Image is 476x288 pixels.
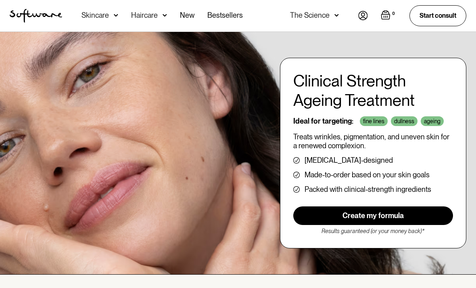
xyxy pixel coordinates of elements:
li: Made-to-order based on your skin goals [293,171,453,179]
div: 0 [390,10,397,17]
li: Packed with clinical-strength ingredients [293,185,453,193]
img: arrow down [334,11,339,19]
div: dullness [391,116,418,126]
h1: Clinical Strength Ageing Treatment [293,71,453,110]
div: Skincare [81,11,109,19]
a: Open cart [381,10,397,21]
img: arrow down [114,11,118,19]
img: Software Logo [10,9,62,23]
p: Treats wrinkles, pigmentation, and uneven skin for a renewed complexion. [293,132,453,150]
li: [MEDICAL_DATA]-designed [293,156,453,164]
div: ageing [421,116,444,126]
div: Haircare [131,11,158,19]
div: fine lines [360,116,388,126]
a: home [10,9,62,23]
a: Create my formula [293,206,453,225]
div: The Science [290,11,330,19]
p: Ideal for targeting: [293,117,353,126]
a: Start consult [409,5,466,26]
img: arrow down [163,11,167,19]
em: Results guaranteed (or your money back)* [322,228,424,234]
